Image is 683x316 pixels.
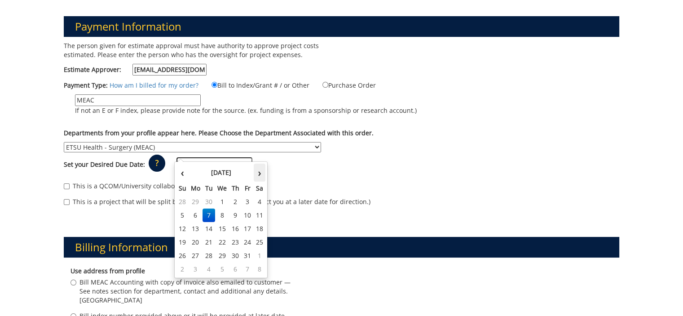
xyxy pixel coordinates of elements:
a: How am I billed for my order? [110,81,198,89]
input: Bill MEAC Accounting with copy of invoice also emailed to customer — See notes section for depart... [71,280,76,285]
input: Estimate Approver: [132,64,207,76]
td: 3 [189,263,203,276]
td: 7 [242,263,254,276]
td: 10 [242,209,254,222]
span: [GEOGRAPHIC_DATA] [79,296,291,305]
td: 6 [189,209,203,222]
td: 29 [215,249,229,263]
input: If not an E or F index, please provide note for the source. (ex. funding is from a sponsorship or... [75,94,201,106]
p: If not an E or F index, please provide note for the source. (ex. funding is from a sponsorship or... [75,106,417,115]
td: 17 [242,222,254,236]
td: 5 [176,209,189,222]
th: ‹ [176,164,189,182]
th: Mo [189,182,203,195]
th: We [215,182,229,195]
td: 19 [176,236,189,249]
td: 22 [215,236,229,249]
b: Use address from profile [71,267,145,275]
td: 27 [189,249,203,263]
td: 13 [189,222,203,236]
td: 20 [189,236,203,249]
label: Purchase Order [311,80,376,90]
td: 23 [229,236,242,249]
label: Set your Desired Due Date: [64,160,145,169]
label: Payment Type: [64,81,108,90]
td: 21 [203,236,215,249]
td: 6 [229,263,242,276]
th: Sa [254,182,265,195]
input: MM/DD/YYYY [176,157,252,172]
th: Fr [242,182,254,195]
label: This is a project that will be split billed. (BMC Creative will contact you at a later date for d... [64,197,370,206]
td: 15 [215,222,229,236]
td: 24 [242,236,254,249]
td: 9 [229,209,242,222]
h3: Billing Information [64,237,620,258]
td: 2 [176,263,189,276]
input: This is a project that will be split billed. (BMC Creative will contact you at a later date for d... [64,199,70,205]
td: 5 [215,263,229,276]
p: ? [149,155,165,172]
input: This is a QCOM/University collaborative project. [64,183,70,189]
td: 18 [254,222,265,236]
td: 1 [215,195,229,209]
input: Purchase Order [322,82,328,88]
th: › [254,164,265,182]
td: 3 [242,195,254,209]
td: 11 [254,209,265,222]
td: 16 [229,222,242,236]
th: Tu [203,182,215,195]
td: 1 [254,249,265,263]
input: Bill to Index/Grant # / or Other [212,82,217,88]
td: 12 [176,222,189,236]
th: Th [229,182,242,195]
th: Su [176,182,189,195]
td: 8 [254,263,265,276]
td: 26 [176,249,189,263]
p: The person given for estimate approval must have authority to approve project costs estimated. Pl... [64,41,335,59]
td: 28 [176,195,189,209]
span: See notes section for department, contact and additional any details. [79,287,291,296]
td: 7 [203,209,215,222]
td: 29 [189,195,203,209]
label: This is a QCOM/University collaborative project. [64,182,216,191]
td: 8 [215,209,229,222]
td: 30 [229,249,242,263]
td: 28 [203,249,215,263]
td: 4 [254,195,265,209]
h3: Payment Information [64,16,620,37]
label: Bill to Index/Grant # / or Other [200,80,309,90]
td: 30 [203,195,215,209]
label: Departments from your profile appear here. Please Choose the Department Associated with this order. [64,129,374,138]
td: 14 [203,222,215,236]
td: 25 [254,236,265,249]
td: 2 [229,195,242,209]
th: [DATE] [189,164,254,182]
span: Bill MEAC Accounting with copy of invoice also emailed to customer — [79,278,291,287]
td: 4 [203,263,215,276]
label: Estimate Approver: [64,64,207,76]
td: 31 [242,249,254,263]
